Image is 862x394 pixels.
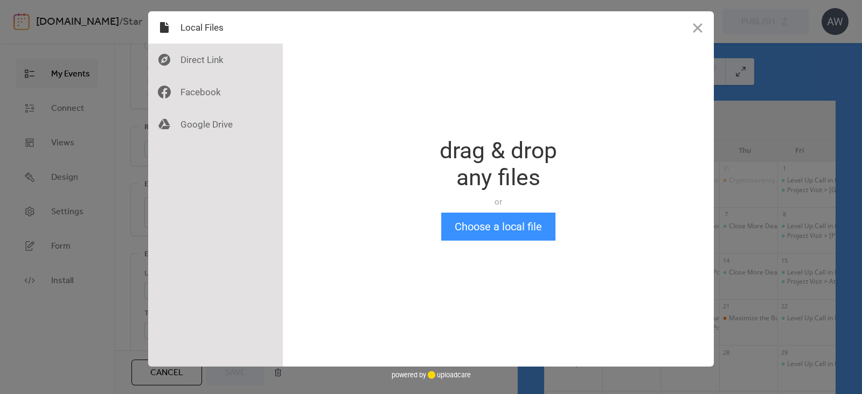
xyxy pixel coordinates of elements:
[148,76,283,108] div: Facebook
[440,137,557,191] div: drag & drop any files
[426,371,471,379] a: uploadcare
[148,44,283,76] div: Direct Link
[440,196,557,207] div: or
[148,11,283,44] div: Local Files
[148,108,283,140] div: Google Drive
[682,11,714,44] button: Close
[441,213,555,241] button: Choose a local file
[392,367,471,383] div: powered by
